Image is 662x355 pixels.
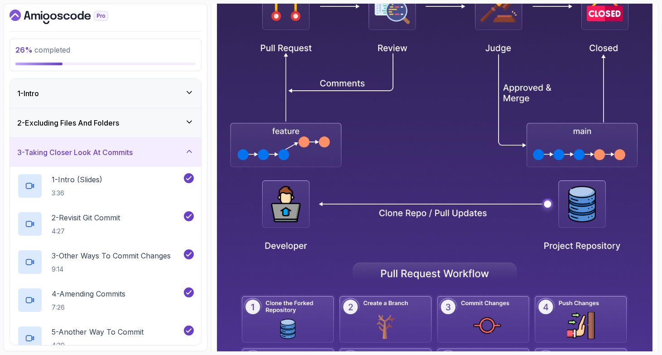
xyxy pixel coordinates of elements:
p: 5 - Another Way To Commit [52,326,144,337]
p: 4:29 [52,341,144,350]
button: 2-Revisit Git Commit4:27 [17,211,194,237]
p: 3 - Other Ways To Commit Changes [52,250,171,261]
p: 1 - Intro (Slides) [52,174,102,185]
a: Dashboard [10,10,129,24]
button: 1-Intro [10,79,201,108]
p: 2 - Revisit Git Commit [52,212,120,223]
span: 26 % [15,45,33,54]
span: completed [15,45,70,54]
h3: 2 - Excluding Files And Folders [17,117,119,128]
p: 9:14 [52,265,171,274]
button: 5-Another Way To Commit4:29 [17,326,194,351]
p: 4:27 [52,227,120,236]
p: 4 - Amending Commits [52,288,125,299]
p: 3:36 [52,189,102,198]
button: 3-Taking Closer Look At Commits [10,138,201,167]
button: 2-Excluding Files And Folders [10,108,201,137]
h3: 1 - Intro [17,88,39,99]
button: 4-Amending Commits7:26 [17,287,194,313]
button: 1-Intro (Slides)3:36 [17,173,194,199]
button: 3-Other Ways To Commit Changes9:14 [17,249,194,275]
p: 7:26 [52,303,125,312]
h3: 3 - Taking Closer Look At Commits [17,147,133,158]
